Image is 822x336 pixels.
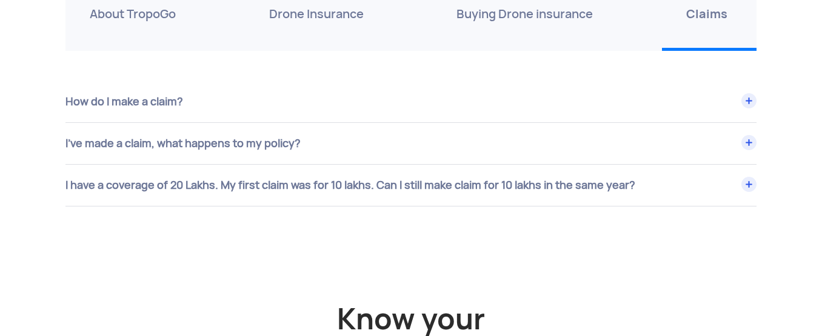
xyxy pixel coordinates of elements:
[686,4,727,24] p: Claims
[269,4,364,24] p: Drone Insurance
[65,123,757,164] div: I’ve made a claim, what happens to my policy?
[65,165,757,206] div: I have a coverage of 20 Lakhs. My first claim was for 10 lakhs. Can I still make claim for 10 lak...
[90,4,176,24] p: About TropoGo
[456,4,593,24] p: Buying Drone insurance
[65,81,757,122] div: How do I make a claim?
